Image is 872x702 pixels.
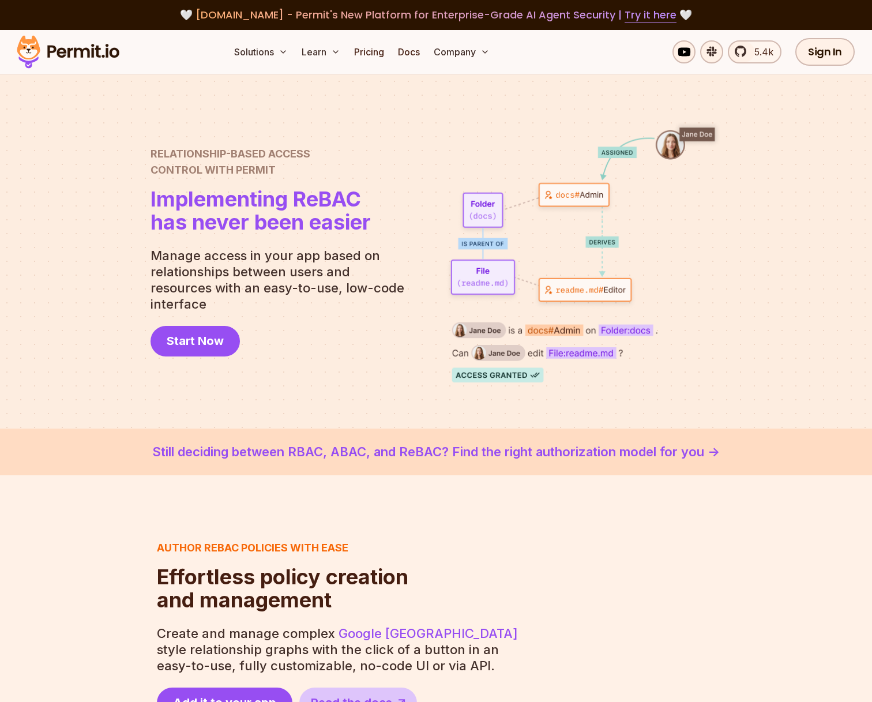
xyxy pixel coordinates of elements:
[157,565,408,588] span: Effortless policy creation
[429,40,494,63] button: Company
[196,7,676,22] span: [DOMAIN_NAME] - Permit's New Platform for Enterprise-Grade AI Agent Security |
[151,146,371,178] h2: Control with Permit
[728,40,781,63] a: 5.4k
[12,32,125,72] img: Permit logo
[151,247,414,312] p: Manage access in your app based on relationships between users and resources with an easy-to-use,...
[297,40,345,63] button: Learn
[157,565,408,611] h2: and management
[747,45,773,59] span: 5.4k
[151,146,371,162] span: Relationship-Based Access
[151,326,240,356] a: Start Now
[157,625,520,674] p: Create and manage complex style relationship graphs with the click of a button in an easy-to-use,...
[151,187,371,234] h1: has never been easier
[28,442,844,461] a: Still deciding between RBAC, ABAC, and ReBAC? Find the right authorization model for you ->
[230,40,292,63] button: Solutions
[625,7,676,22] a: Try it here
[28,7,844,23] div: 🤍 🤍
[157,540,408,556] h3: Author ReBAC policies with ease
[795,38,855,66] a: Sign In
[393,40,424,63] a: Docs
[349,40,389,63] a: Pricing
[151,187,371,211] span: Implementing ReBAC
[339,626,518,641] a: Google [GEOGRAPHIC_DATA]
[167,333,224,349] span: Start Now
